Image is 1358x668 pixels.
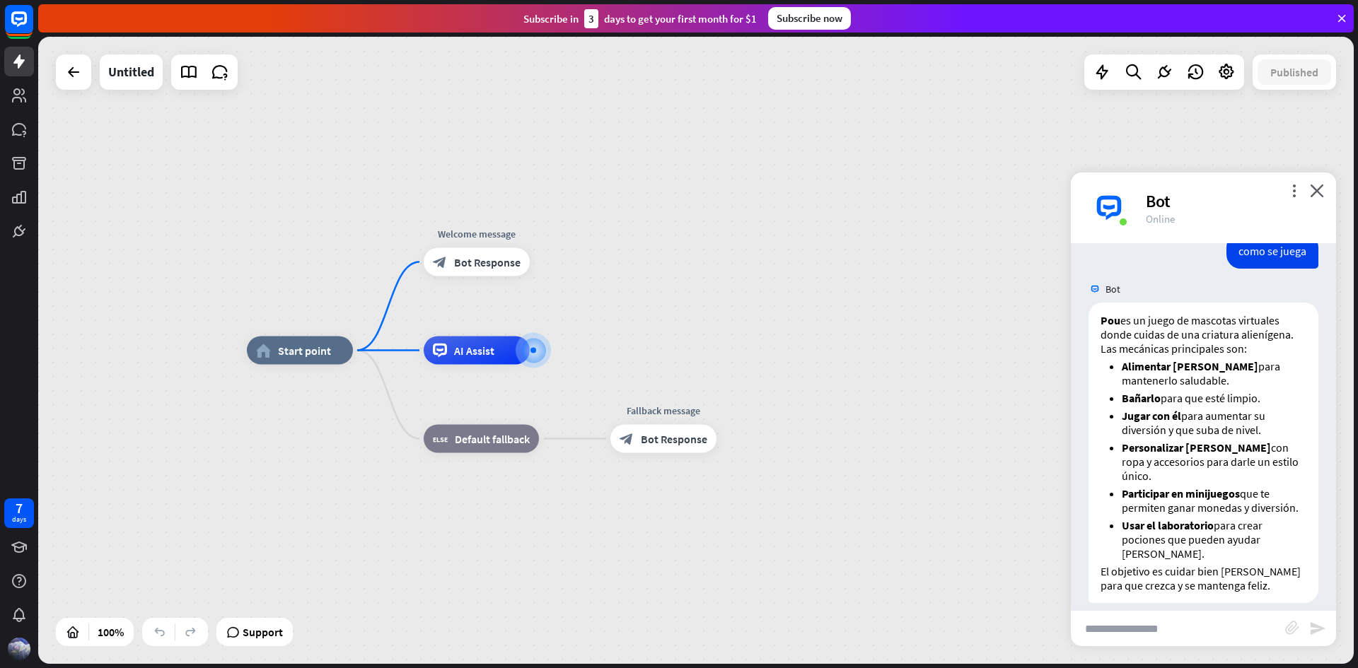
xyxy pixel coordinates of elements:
[1226,233,1318,269] div: como se juega
[641,432,707,446] span: Bot Response
[93,621,128,643] div: 100%
[256,344,271,358] i: home_2
[1146,212,1319,225] div: Online
[1122,486,1240,500] strong: Participar en minijuegos
[1101,313,1306,356] p: es un juego de mascotas virtuales donde cuidas de una criatura alienígena. Las mecánicas principa...
[1122,409,1181,423] strong: Jugar con él
[1285,621,1299,635] i: block_attachment
[1122,409,1306,437] li: para aumentar su diversión y que suba de nivel.
[433,432,448,446] i: block_fallback
[584,9,598,28] div: 3
[1122,486,1306,515] li: que te permiten ganar monedas y diversión.
[455,432,530,446] span: Default fallback
[454,255,521,269] span: Bot Response
[1122,391,1161,405] strong: Bañarlo
[1105,283,1120,295] span: Bot
[1122,391,1306,405] li: para que esté limpio.
[1287,184,1301,197] i: more_vert
[11,6,54,48] button: Open LiveChat chat widget
[1146,190,1319,212] div: Bot
[1101,564,1306,592] p: El objetivo es cuidar bien [PERSON_NAME] para que crezca y se mantenga feliz.
[1122,518,1306,561] li: para crear pociones que pueden ayudar [PERSON_NAME].
[1258,59,1331,85] button: Published
[278,344,331,358] span: Start point
[413,227,540,241] div: Welcome message
[16,502,23,515] div: 7
[12,515,26,525] div: days
[433,255,447,269] i: block_bot_response
[1122,359,1258,373] strong: Alimentar [PERSON_NAME]
[1122,359,1306,387] li: para mantenerlo saludable.
[620,432,634,446] i: block_bot_response
[454,344,494,358] span: AI Assist
[600,404,727,418] div: Fallback message
[1122,518,1214,532] strong: Usar el laboratorio
[1310,184,1324,197] i: close
[523,9,757,28] div: Subscribe in days to get your first month for $1
[243,621,283,643] span: Support
[108,54,154,90] div: Untitled
[1309,620,1326,637] i: send
[1122,440,1306,483] li: con ropa y accesorios para darle un estilo único.
[1122,440,1271,455] strong: Personalizar [PERSON_NAME]
[768,7,851,30] div: Subscribe now
[4,498,34,528] a: 7 days
[1101,313,1120,327] strong: Pou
